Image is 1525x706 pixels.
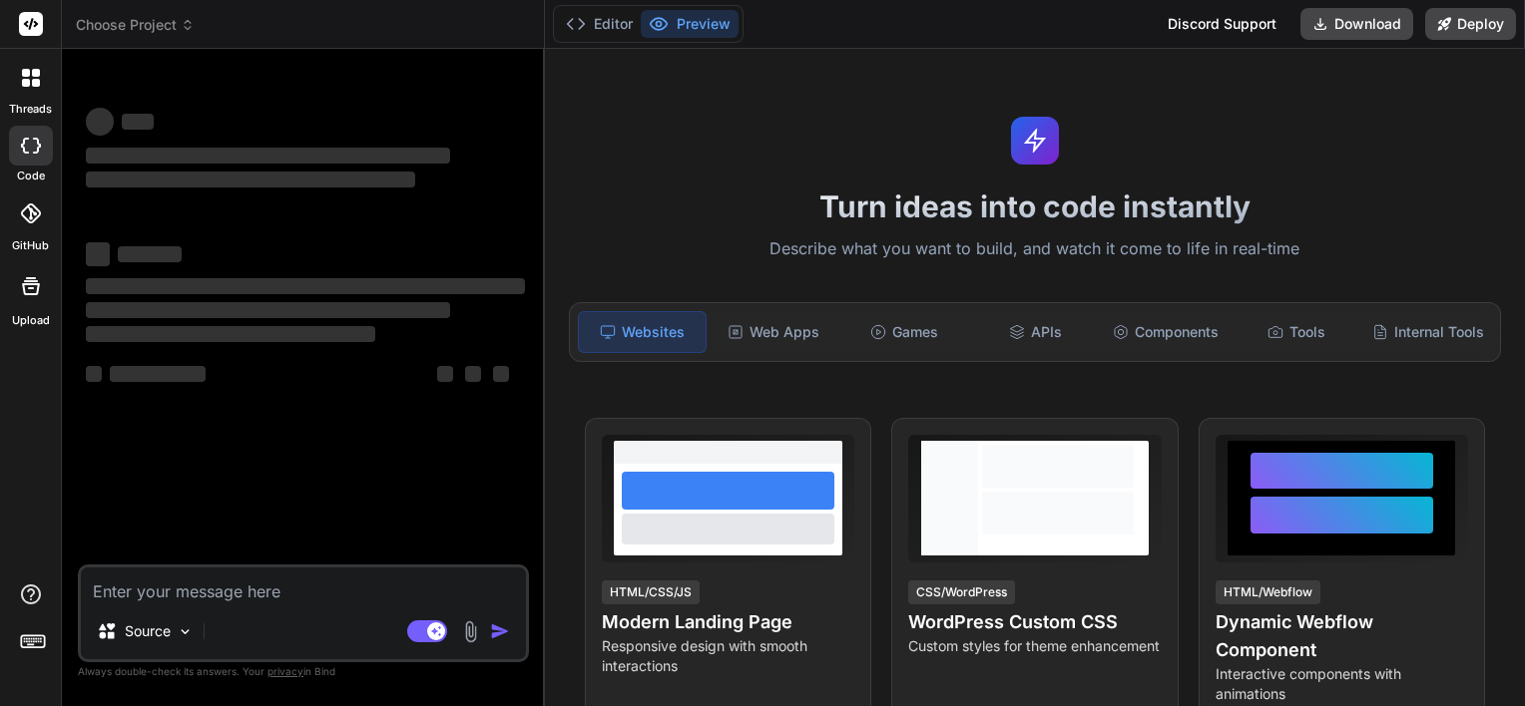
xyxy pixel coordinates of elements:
[9,101,52,118] label: threads
[1234,311,1360,353] div: Tools
[118,246,182,262] span: ‌
[578,311,707,353] div: Websites
[86,172,415,187] span: ‌
[558,10,641,38] button: Editor
[86,108,114,136] span: ‌
[1300,8,1413,40] button: Download
[78,662,529,681] p: Always double-check its answers. Your in Bind
[125,621,171,641] p: Source
[1156,8,1288,40] div: Discord Support
[908,636,1161,656] p: Custom styles for theme enhancement
[1216,580,1320,604] div: HTML/Webflow
[493,366,509,382] span: ‌
[86,366,102,382] span: ‌
[1425,8,1516,40] button: Deploy
[908,608,1161,636] h4: WordPress Custom CSS
[1364,311,1492,353] div: Internal Tools
[86,278,525,294] span: ‌
[110,366,206,382] span: ‌
[459,620,482,643] img: attachment
[711,311,837,353] div: Web Apps
[602,636,854,676] p: Responsive design with smooth interactions
[177,623,194,640] img: Pick Models
[267,665,303,677] span: privacy
[76,15,195,35] span: Choose Project
[12,237,49,254] label: GitHub
[122,114,154,130] span: ‌
[841,311,968,353] div: Games
[557,236,1513,262] p: Describe what you want to build, and watch it come to life in real-time
[641,10,739,38] button: Preview
[1216,608,1468,664] h4: Dynamic Webflow Component
[86,242,110,266] span: ‌
[557,188,1513,224] h1: Turn ideas into code instantly
[1103,311,1230,353] div: Components
[437,366,453,382] span: ‌
[86,302,450,318] span: ‌
[17,168,45,184] label: code
[12,312,50,329] label: Upload
[972,311,1099,353] div: APIs
[86,326,375,342] span: ‌
[602,608,854,636] h4: Modern Landing Page
[602,580,700,604] div: HTML/CSS/JS
[465,366,481,382] span: ‌
[490,621,510,641] img: icon
[86,148,450,164] span: ‌
[908,580,1015,604] div: CSS/WordPress
[1216,664,1468,704] p: Interactive components with animations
